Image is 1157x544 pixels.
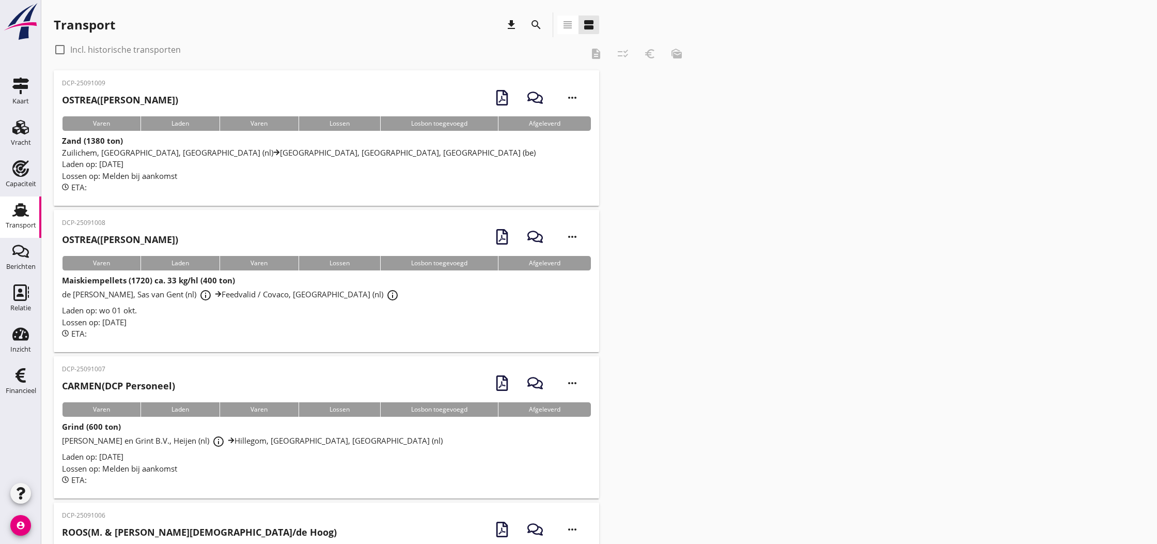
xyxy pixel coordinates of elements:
img: logo-small.a267ee39.svg [2,3,39,41]
p: DCP-25091006 [62,511,337,520]
strong: OSTREA [62,94,97,106]
span: ETA: [71,475,87,485]
span: de [PERSON_NAME], Sas van Gent (nl) Feedvalid / Covaco, [GEOGRAPHIC_DATA] (nl) [62,289,402,299]
strong: CARMEN [62,380,102,392]
div: Losbon toegevoegd [380,256,498,270]
strong: ROOS [62,526,88,538]
div: Varen [62,116,140,131]
label: Incl. historische transporten [70,44,181,55]
div: Afgeleverd [498,116,591,131]
span: Lossen op: Melden bij aankomst [62,463,177,474]
a: DCP-25091007CARMEN(DCP Personeel)VarenLadenVarenLossenLosbon toegevoegdAfgeleverdGrind (600 ton)[... [54,356,599,498]
div: Inzicht [10,346,31,353]
h2: ([PERSON_NAME]) [62,233,178,247]
strong: Maiskiempellets (1720) ca. 33 kg/hl (400 ton) [62,275,235,285]
div: Varen [62,402,140,417]
span: Lossen op: Melden bij aankomst [62,171,177,181]
i: more_horiz [558,83,587,112]
div: Varen [220,402,298,417]
p: DCP-25091007 [62,365,175,374]
div: Berichten [6,263,36,270]
i: more_horiz [558,515,587,544]
i: info_outline [199,289,212,301]
div: Varen [220,256,298,270]
div: Losbon toegevoegd [380,402,498,417]
h2: (DCP Personeel) [62,379,175,393]
span: Laden op: [DATE] [62,451,123,462]
div: Capaciteit [6,180,36,187]
a: DCP-25091009OSTREA([PERSON_NAME])VarenLadenVarenLossenLosbon toegevoegdAfgeleverdZand (1380 ton)Z... [54,70,599,206]
i: view_agenda [583,19,595,31]
p: DCP-25091008 [62,218,178,228]
i: account_circle [10,515,31,536]
p: DCP-25091009 [62,79,178,88]
div: Relatie [10,305,31,311]
i: more_horiz [558,369,587,398]
div: Financieel [6,387,36,394]
span: ETA: [71,328,87,339]
div: Lossen [299,116,380,131]
div: Varen [220,116,298,131]
div: Transport [6,222,36,229]
div: Kaart [12,98,29,104]
div: Laden [140,116,220,131]
a: DCP-25091008OSTREA([PERSON_NAME])VarenLadenVarenLossenLosbon toegevoegdAfgeleverdMaiskiempellets ... [54,210,599,352]
span: Laden op: wo 01 okt. [62,305,137,315]
i: more_horiz [558,222,587,251]
div: Lossen [299,256,380,270]
span: [PERSON_NAME] en Grint B.V., Heijen (nl) Hillegom, [GEOGRAPHIC_DATA], [GEOGRAPHIC_DATA] (nl) [62,435,443,446]
div: Varen [62,256,140,270]
strong: Zand (1380 ton) [62,135,123,146]
span: Zuilichem, [GEOGRAPHIC_DATA], [GEOGRAPHIC_DATA] (nl) [GEOGRAPHIC_DATA], [GEOGRAPHIC_DATA], [GEOGR... [62,147,536,158]
i: download [505,19,518,31]
div: Laden [140,256,220,270]
i: search [530,19,542,31]
strong: OSTREA [62,233,97,246]
i: info_outline [212,435,225,448]
span: Laden op: [DATE] [62,159,123,169]
i: view_headline [561,19,574,31]
h2: (M. & [PERSON_NAME][DEMOGRAPHIC_DATA]/de Hoog) [62,525,337,539]
div: Laden [140,402,220,417]
div: Transport [54,17,115,33]
div: Afgeleverd [498,402,591,417]
i: info_outline [386,289,399,301]
div: Lossen [299,402,380,417]
h2: ([PERSON_NAME]) [62,93,178,107]
div: Afgeleverd [498,256,591,270]
div: Losbon toegevoegd [380,116,498,131]
strong: Grind (600 ton) [62,421,121,432]
span: ETA: [71,182,87,192]
div: Vracht [11,139,31,146]
span: Lossen op: [DATE] [62,317,127,327]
